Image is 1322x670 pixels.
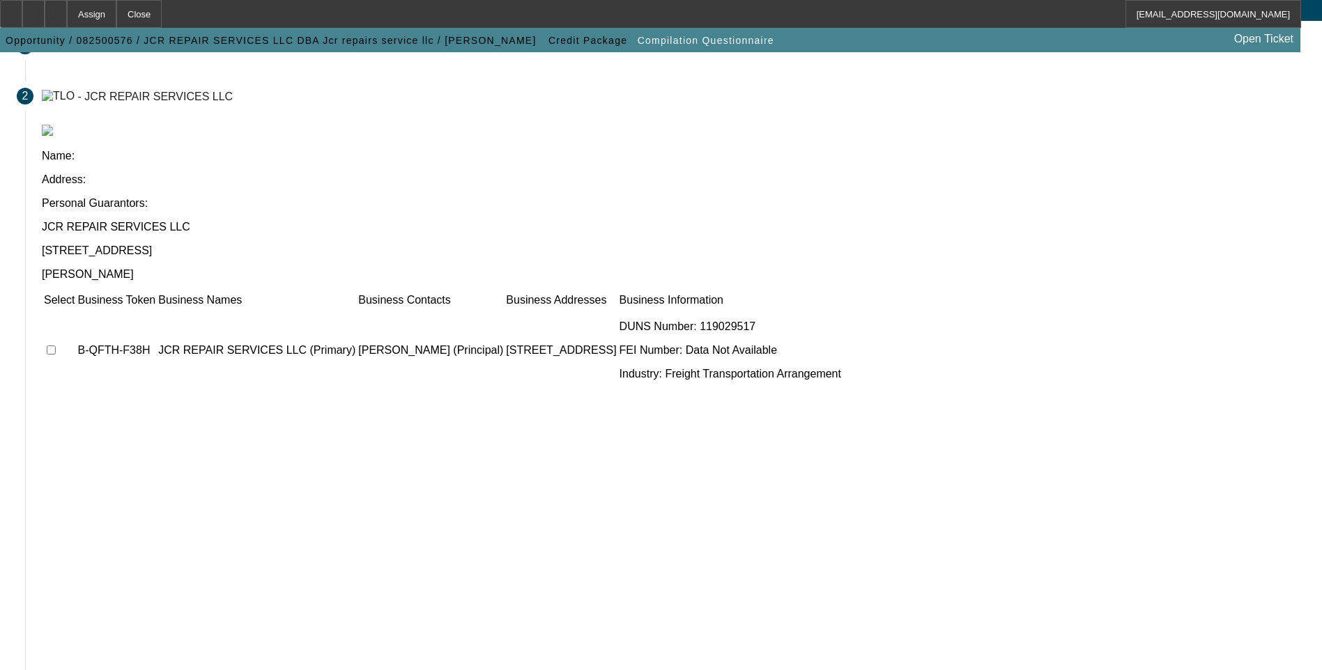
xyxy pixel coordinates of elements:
[638,35,774,46] span: Compilation Questionnaire
[42,221,1305,233] p: JCR REPAIR SERVICES LLC
[42,244,1305,257] p: [STREET_ADDRESS]
[634,28,778,53] button: Compilation Questionnaire
[42,125,53,136] img: tlo.png
[620,320,841,333] p: DUNS Number: 119029517
[619,293,842,307] td: Business Information
[505,293,617,307] td: Business Addresses
[157,293,356,307] td: Business Names
[506,344,616,357] p: [STREET_ADDRESS]
[620,368,841,380] p: Industry: Freight Transportation Arrangement
[620,344,841,357] p: FEI Number: Data Not Available
[6,35,537,46] span: Opportunity / 082500576 / JCR REPAIR SERVICES LLC DBA Jcr repairs service llc / [PERSON_NAME]
[1229,27,1299,51] a: Open Ticket
[78,90,233,102] div: - JCR REPAIR SERVICES LLC
[43,293,75,307] td: Select
[358,344,503,357] p: [PERSON_NAME] (Principal)
[158,344,355,357] p: JCR REPAIR SERVICES LLC (Primary)
[545,28,631,53] button: Credit Package
[358,293,504,307] td: Business Contacts
[548,35,627,46] span: Credit Package
[77,309,156,392] td: B-QFTH-F38H
[42,90,75,102] img: TLO
[22,90,29,102] span: 2
[42,268,1305,281] p: [PERSON_NAME]
[42,150,1305,162] p: Name:
[77,293,156,307] td: Business Token
[42,173,1305,186] p: Address:
[42,197,1305,210] p: Personal Guarantors:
